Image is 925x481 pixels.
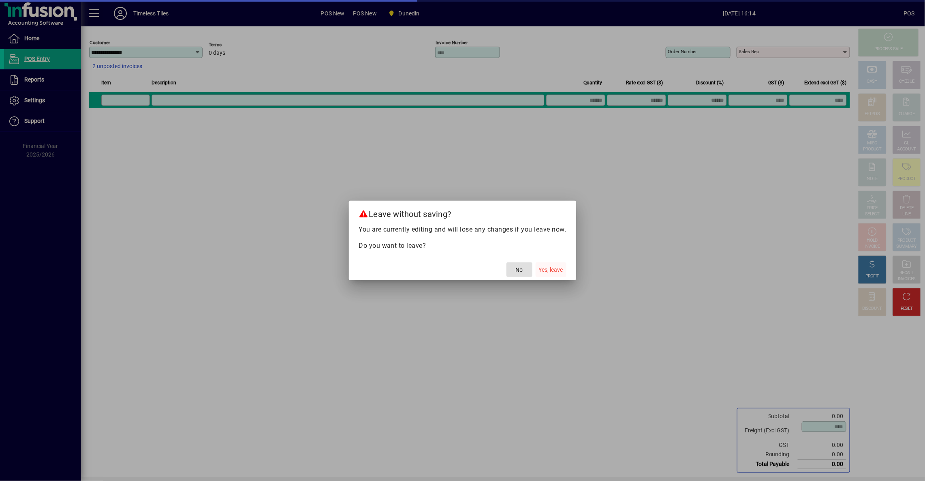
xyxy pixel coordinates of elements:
button: No [506,262,532,277]
p: Do you want to leave? [359,241,566,251]
button: Yes, leave [536,262,566,277]
span: No [516,266,523,274]
p: You are currently editing and will lose any changes if you leave now. [359,225,566,234]
span: Yes, leave [539,266,563,274]
h2: Leave without saving? [349,201,576,224]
